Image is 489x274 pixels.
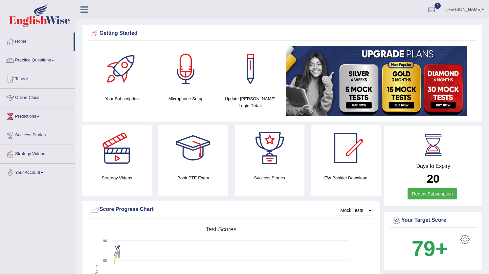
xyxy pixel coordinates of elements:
h4: Update [PERSON_NAME] Login Detail [221,95,279,109]
div: Getting Started [90,29,475,38]
a: Renew Subscription [408,188,457,199]
h4: Book PTE Exam [158,174,228,181]
b: 20 [427,172,440,185]
h4: Your Subscription [93,95,151,102]
span: 0 [434,3,441,9]
h4: Strategy Videos [82,174,152,181]
tspan: Test scores [206,226,236,233]
a: Tests [0,70,75,86]
h4: Success Stories [235,174,304,181]
a: Success Stories [0,126,75,143]
div: Your Target Score [391,216,475,225]
a: Home [0,33,74,49]
a: Strategy Videos [0,145,75,161]
text: 60 [103,259,107,263]
img: small5.jpg [286,46,467,116]
b: 79+ [411,237,448,261]
a: Practice Questions [0,51,75,68]
a: Predictions [0,107,75,124]
a: Your Account [0,164,75,180]
a: Online Class [0,89,75,105]
h4: EW Booklet Download [311,174,381,181]
h4: Days to Expiry [391,163,475,169]
div: Score Progress Chart [90,205,373,215]
text: 90 [103,239,107,243]
h4: Microphone Setup [157,95,215,102]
